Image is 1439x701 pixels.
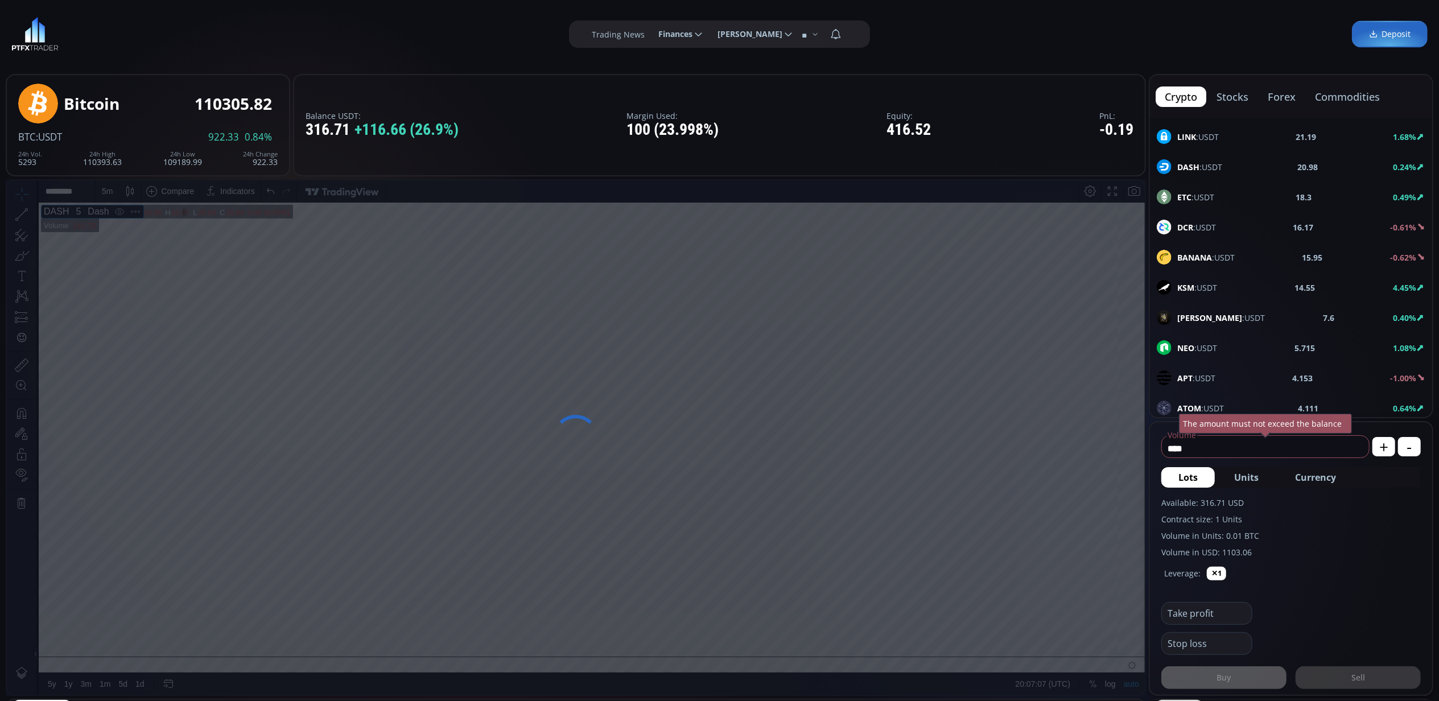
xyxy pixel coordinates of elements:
b: 15.95 [1302,251,1323,263]
b: 0.64% [1393,403,1416,414]
b: 16.17 [1293,221,1313,233]
button: Lots [1161,467,1215,488]
div: 20.95 [137,28,155,36]
label: Balance USDT: [306,112,459,120]
b: 1.68% [1393,131,1416,142]
span: :USDT [1177,161,1222,173]
span: 20:07:07 (UTC) [1009,499,1063,508]
b: DCR [1177,222,1193,233]
span: :USDT [36,130,62,143]
div: 20.97 [164,28,183,36]
div: Volume [37,41,61,50]
div:  [10,152,19,163]
b: NEO [1177,343,1194,353]
div: 1m [93,499,104,508]
div: H [158,28,164,36]
span: :USDT [1177,191,1214,203]
b: 0.24% [1393,162,1416,172]
label: Contract size: 1 Units [1161,513,1421,525]
label: PnL: [1099,112,1133,120]
div: 141.73 [66,41,89,50]
div: 5293 [18,151,42,166]
div: 5y [41,499,50,508]
b: 7.6 [1323,312,1335,324]
b: 5.715 [1295,342,1316,354]
label: Trading News [592,28,645,40]
div: Bitcoin [64,95,119,113]
span: Lots [1178,471,1198,484]
div: log [1098,499,1109,508]
b: 4.153 [1293,372,1313,384]
b: 4.45% [1393,282,1416,293]
button: Currency [1278,467,1353,488]
div: The amount must not exceed the balance [1179,414,1352,434]
div: 5 m [95,6,106,15]
span: :USDT [1177,131,1219,143]
b: 14.55 [1295,282,1316,294]
b: DASH [1177,162,1199,172]
div: 316.71 [306,121,459,139]
label: Leverage: [1164,567,1201,579]
div: 24h Low [163,151,202,158]
b: BANANA [1177,252,1212,263]
label: Volume in Units: 0.01 BTC [1161,530,1421,542]
div: Dash [74,26,102,36]
span: Units [1234,471,1259,484]
div: 416.52 [887,121,931,139]
div: Hide [105,25,121,38]
div: C [213,28,218,36]
span: :USDT [1177,372,1215,384]
img: LOGO [11,17,59,51]
button: 20:07:07 (UTC) [1005,493,1067,514]
div: 24h Vol. [18,151,42,158]
span: :USDT [1177,312,1265,324]
b: ATOM [1177,403,1201,414]
button: ✕1 [1207,567,1226,580]
div: auto [1117,499,1132,508]
div: 109189.99 [163,151,202,166]
div: Hide Drawings Toolbar [26,466,31,481]
div: 1d [129,499,138,508]
button: Units [1217,467,1276,488]
button: forex [1259,86,1305,107]
button: stocks [1207,86,1257,107]
b: [PERSON_NAME] [1177,312,1242,323]
div: 5d [112,499,121,508]
div: 110393.63 [83,151,122,166]
button: commodities [1306,86,1389,107]
a: Deposit [1352,21,1428,48]
div: 20.94 [219,28,238,36]
b: 18.3 [1296,191,1312,203]
span: Deposit [1369,28,1411,40]
span: +116.66 (26.9%) [354,121,459,139]
b: ETC [1177,192,1191,203]
div: 5 [62,26,74,36]
span: Currency [1295,471,1336,484]
div: 922.33 [243,151,278,166]
div: -0.19 [1099,121,1133,139]
b: 4.111 [1298,402,1319,414]
div: 1y [57,499,66,508]
div: 0.00 (0.00%) [241,28,283,36]
b: -1.00% [1390,373,1416,384]
span: :USDT [1177,221,1216,233]
b: -0.61% [1390,222,1416,233]
div: 24h Change [243,151,278,158]
div: DASH [37,26,62,36]
div: More [121,25,137,38]
div: 24h High [83,151,122,158]
div: 3m [74,499,85,508]
span: BTC [18,130,36,143]
div: 110305.82 [195,95,272,113]
span: :USDT [1177,402,1224,414]
div: Compare [154,6,187,15]
b: 21.19 [1296,131,1316,143]
span: Finances [650,23,692,46]
b: 1.08% [1393,343,1416,353]
span: 922.33 [208,132,239,142]
button: + [1372,437,1395,456]
button: crypto [1156,86,1206,107]
b: KSM [1177,282,1194,293]
label: Volume in USD: 1103.06 [1161,546,1421,558]
b: 0.49% [1393,192,1416,203]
